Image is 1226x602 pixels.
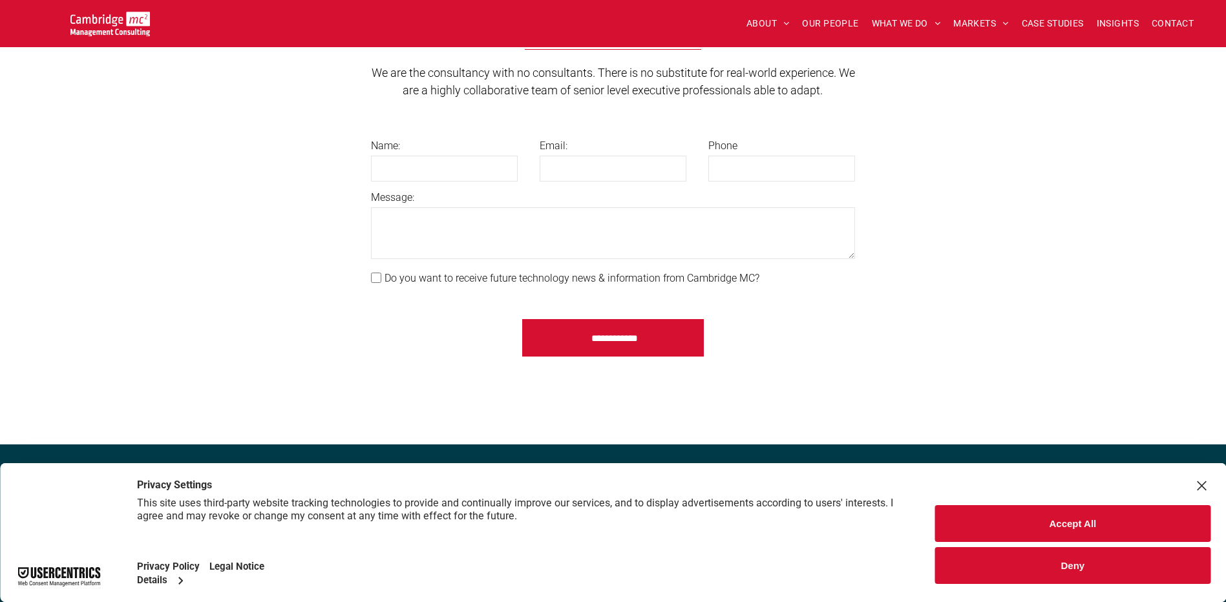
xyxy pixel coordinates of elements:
[947,14,1015,34] a: MARKETS
[1090,14,1145,34] a: INSIGHTS
[540,138,686,154] label: Email:
[371,138,518,154] label: Name:
[70,12,150,36] img: Go to Homepage
[796,14,865,34] a: OUR PEOPLE
[372,66,855,97] span: We are the consultancy with no consultants. There is no substitute for real-world experience. We ...
[740,14,796,34] a: ABOUT
[371,190,854,205] label: Message:
[1015,14,1090,34] a: CASE STUDIES
[385,272,759,284] p: Do you want to receive future technology news & information from Cambridge MC?
[70,14,150,27] a: Your Business Transformed | Cambridge Management Consulting
[708,138,855,154] label: Phone
[865,14,947,34] a: WHAT WE DO
[371,273,381,283] input: Do you want to receive future technology news & information from Cambridge MC? Your Greatest Asse...
[1145,14,1200,34] a: CONTACT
